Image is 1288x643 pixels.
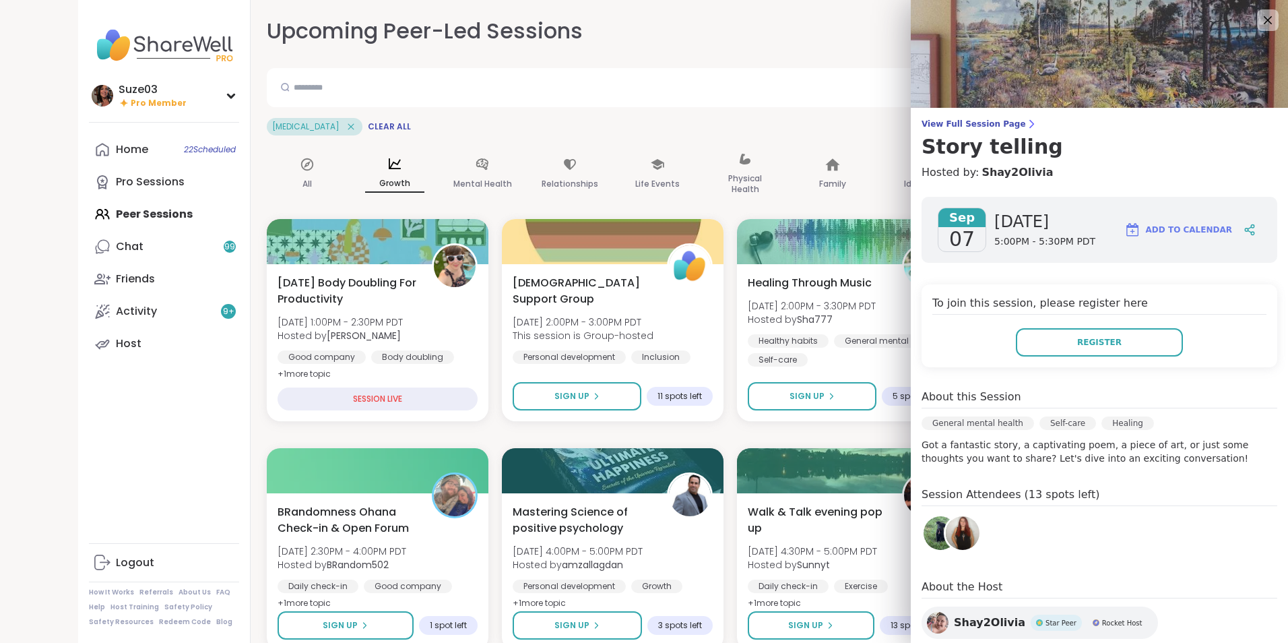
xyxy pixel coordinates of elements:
b: [PERSON_NAME] [327,329,401,342]
span: 13 spots left [891,620,937,631]
span: Sign Up [788,619,823,632]
button: Sign Up [278,611,414,640]
a: Chat99 [89,231,239,263]
span: [DATE] 2:00PM - 3:00PM PDT [513,315,653,329]
div: Inclusion [631,350,690,364]
a: Redeem Code [159,617,211,627]
a: View Full Session PageStory telling [922,119,1277,159]
div: SESSION LIVE [278,388,478,410]
span: 07 [949,227,975,251]
span: Star Peer [1045,618,1076,628]
span: [DATE] 1:00PM - 2:30PM PDT [278,315,403,329]
div: Self-care [748,353,808,367]
div: Chat [116,239,143,254]
a: Safety Resources [89,617,154,627]
span: Add to Calendar [1146,224,1232,236]
a: Safety Policy [164,603,212,612]
a: About Us [179,588,211,597]
div: Daily check-in [278,580,358,593]
h2: Upcoming Peer-Led Sessions [267,16,583,47]
img: Star Peer [1036,619,1043,626]
img: Sunnyt [904,474,946,516]
span: 9 + [223,306,234,317]
a: FAQ [216,588,230,597]
p: Got a fantastic story, a captivating poem, a piece of art, or just some thoughts you want to shar... [922,438,1277,465]
h4: Hosted by: [922,164,1277,181]
b: amzallagdan [562,558,623,572]
img: Adrienne_QueenOfTheDawn [434,245,476,287]
span: [DATE] 4:30PM - 5:00PM PDT [748,545,877,558]
a: Logout [89,547,239,579]
span: 5 spots left [893,391,937,402]
span: [DATE] [994,211,1095,233]
img: ShareWell [669,245,711,287]
div: Exercise [834,580,888,593]
button: Register [1016,328,1183,357]
p: Mental Health [453,176,512,192]
span: Sep [938,208,986,227]
span: Sign Up [554,390,589,402]
h4: To join this session, please register here [932,295,1266,315]
h4: Session Attendees (13 spots left) [922,487,1277,506]
img: amzallagdan [669,474,711,516]
div: Suze03 [119,82,187,97]
a: Referrals [139,588,173,597]
img: Sha777 [904,245,946,287]
span: 22 Scheduled [184,144,236,155]
h4: About the Host [922,579,1277,599]
button: Sign Up [748,611,874,640]
span: 1 spot left [430,620,467,631]
span: Hosted by [748,313,876,326]
p: Identity [904,176,937,192]
p: Growth [365,175,424,193]
span: Sign Up [554,619,589,632]
span: [DATE] 2:30PM - 4:00PM PDT [278,545,406,558]
span: Rocket Host [1102,618,1142,628]
b: BRandom502 [327,558,389,572]
a: kimmylowe7 [922,514,959,552]
div: Activity [116,304,157,319]
div: Personal development [513,350,626,364]
div: Growth [631,580,682,593]
span: Shay2Olivia [954,615,1025,631]
b: Sha777 [797,313,833,326]
img: BRandom502 [434,474,476,516]
a: Shay2OliviaShay2OliviaStar PeerStar PeerRocket HostRocket Host [922,607,1158,639]
div: Good company [278,350,366,364]
span: 5:00PM - 5:30PM PDT [994,235,1095,249]
p: Family [819,176,846,192]
p: Physical Health [715,171,775,197]
b: Sunnyt [797,558,830,572]
img: ShareWell Logomark [1124,222,1140,238]
span: Mastering Science of positive psychology [513,504,652,537]
span: Sign Up [323,619,358,632]
span: [DATE] 4:00PM - 5:00PM PDT [513,545,643,558]
span: Hosted by [278,558,406,572]
a: How It Works [89,588,134,597]
span: Clear All [368,121,411,132]
div: Body doubling [371,350,454,364]
span: Register [1077,336,1122,348]
img: Suze03 [92,85,113,106]
span: Healing Through Music [748,275,872,291]
a: Shay2Olivia [981,164,1053,181]
span: 11 spots left [657,391,702,402]
p: Relationships [542,176,598,192]
a: Pro Sessions [89,166,239,198]
p: All [302,176,312,192]
button: Add to Calendar [1118,214,1238,246]
span: 3 spots left [658,620,702,631]
a: Host [89,328,239,360]
div: Healthy habits [748,334,829,348]
span: [DEMOGRAPHIC_DATA] Support Group [513,275,652,307]
img: ShareWell Nav Logo [89,22,239,69]
span: [MEDICAL_DATA] [272,121,340,132]
button: Sign Up [748,382,876,410]
span: BRandomness Ohana Check-in & Open Forum [278,504,417,537]
img: Shay2Olivia [927,612,948,634]
div: Daily check-in [748,580,829,593]
span: Hosted by [748,558,877,572]
h3: Story telling [922,135,1277,159]
a: Activity9+ [89,295,239,328]
h4: About this Session [922,389,1021,405]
